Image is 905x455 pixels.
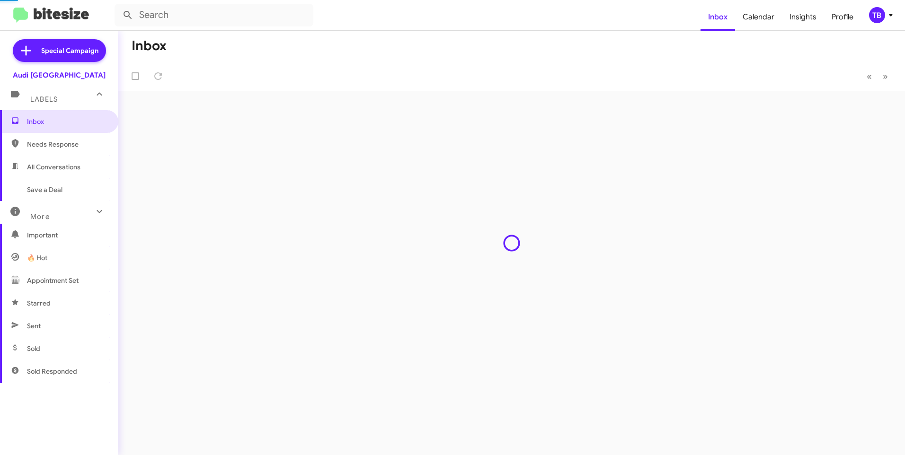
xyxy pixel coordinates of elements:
[30,95,58,104] span: Labels
[30,212,50,221] span: More
[27,367,77,376] span: Sold Responded
[41,46,98,55] span: Special Campaign
[824,3,861,31] a: Profile
[27,321,41,331] span: Sent
[861,67,878,86] button: Previous
[861,67,894,86] nav: Page navigation example
[701,3,735,31] a: Inbox
[13,39,106,62] a: Special Campaign
[867,70,872,82] span: «
[115,4,313,26] input: Search
[883,70,888,82] span: »
[735,3,782,31] a: Calendar
[13,70,106,80] div: Audi [GEOGRAPHIC_DATA]
[877,67,894,86] button: Next
[132,38,167,53] h1: Inbox
[27,276,79,285] span: Appointment Set
[27,117,107,126] span: Inbox
[27,298,51,308] span: Starred
[869,7,885,23] div: TB
[27,140,107,149] span: Needs Response
[27,162,80,172] span: All Conversations
[27,344,40,353] span: Sold
[782,3,824,31] a: Insights
[27,185,62,194] span: Save a Deal
[27,230,107,240] span: Important
[27,253,47,262] span: 🔥 Hot
[861,7,895,23] button: TB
